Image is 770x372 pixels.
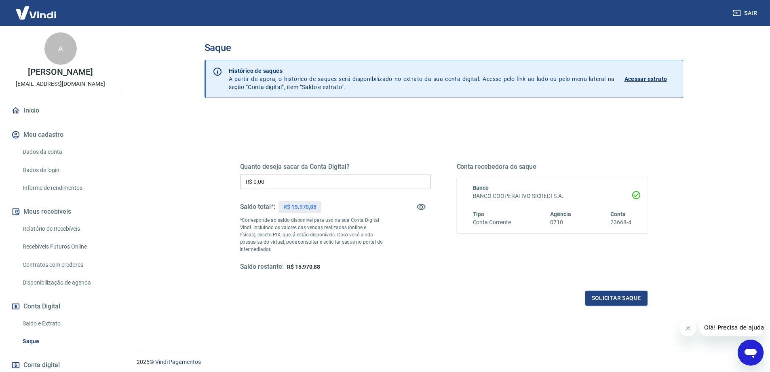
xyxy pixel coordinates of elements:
a: Dados da conta [19,144,111,160]
a: Saldo e Extrato [19,315,111,332]
p: Acessar extrato [624,75,667,83]
div: A [44,32,77,65]
a: Início [10,102,111,119]
p: [PERSON_NAME] [28,68,93,77]
h5: Saldo total*: [240,203,275,211]
h5: Conta recebedora do saque [457,163,648,171]
button: Solicitar saque [585,291,648,306]
h6: Conta Corrente [473,218,511,227]
h6: 0710 [550,218,571,227]
a: Recebíveis Futuros Online [19,238,111,255]
iframe: Fechar mensagem [680,320,696,336]
h3: Saque [205,42,683,53]
button: Sair [731,6,760,21]
a: Disponibilização de agenda [19,274,111,291]
a: Contratos com credores [19,257,111,273]
span: Tipo [473,211,485,217]
p: [EMAIL_ADDRESS][DOMAIN_NAME] [16,80,105,88]
span: Conta [610,211,626,217]
img: Vindi [10,0,62,25]
button: Meu cadastro [10,126,111,144]
a: Acessar extrato [624,67,676,91]
p: A partir de agora, o histórico de saques será disponibilizado no extrato da sua conta digital. Ac... [229,67,615,91]
button: Meus recebíveis [10,203,111,221]
span: R$ 15.970,88 [287,264,320,270]
a: Vindi Pagamentos [155,359,201,365]
p: 2025 © [137,358,751,366]
h5: Quanto deseja sacar da Conta Digital? [240,163,431,171]
a: Saque [19,333,111,350]
span: Banco [473,185,489,191]
a: Dados de login [19,162,111,179]
button: Conta Digital [10,298,111,315]
h6: 23668-4 [610,218,631,227]
p: Histórico de saques [229,67,615,75]
span: Conta digital [23,359,60,371]
p: *Corresponde ao saldo disponível para uso na sua Conta Digital Vindi. Incluindo os valores das ve... [240,217,383,253]
a: Informe de rendimentos [19,180,111,196]
span: Agência [550,211,571,217]
h5: Saldo restante: [240,263,284,271]
span: Olá! Precisa de ajuda? [5,6,68,12]
a: Relatório de Recebíveis [19,221,111,237]
p: R$ 15.970,88 [283,203,316,211]
iframe: Botão para abrir a janela de mensagens [738,340,764,366]
h6: BANCO COOPERATIVO SICREDI S.A. [473,192,631,200]
iframe: Mensagem da empresa [699,319,764,336]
